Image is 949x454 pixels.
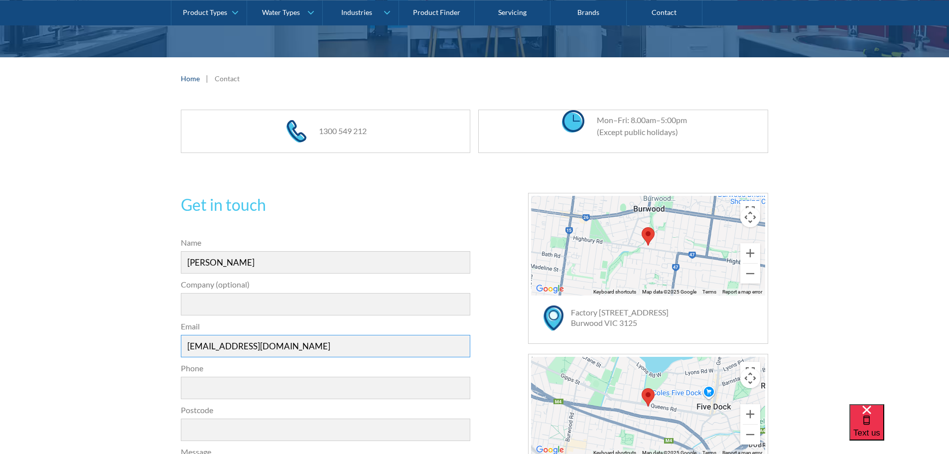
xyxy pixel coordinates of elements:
img: Google [534,283,566,296]
div: Product Types [183,8,227,16]
label: Email [181,320,471,332]
label: Company (optional) [181,279,471,291]
div: Map pin [642,388,655,407]
a: Factory [STREET_ADDRESS]Burwood VIC 3125 [571,307,669,327]
div: Contact [215,73,240,84]
button: Zoom in [740,243,760,263]
h2: Get in touch [181,193,471,217]
img: map marker icon [543,305,563,331]
button: Toggle fullscreen view [740,201,760,221]
a: 1300 549 212 [319,126,367,136]
iframe: podium webchat widget bubble [849,404,949,454]
a: Terms (opens in new tab) [702,289,716,295]
button: Keyboard shortcuts [593,289,636,296]
button: Toggle fullscreen view [740,362,760,382]
label: Phone [181,362,471,374]
button: Map camera controls [740,368,760,388]
button: Zoom out [740,425,760,445]
div: Water Types [262,8,300,16]
img: clock icon [562,110,584,133]
div: Map pin [642,227,655,246]
label: Postcode [181,404,471,416]
div: Industries [341,8,372,16]
a: Report a map error [722,289,762,295]
a: Open this area in Google Maps (opens a new window) [534,283,566,296]
img: phone icon [286,120,306,143]
button: Zoom out [740,264,760,284]
label: Name [181,237,471,249]
button: Zoom in [740,404,760,424]
a: Home [181,73,200,84]
div: | [205,72,210,84]
button: Map camera controls [740,207,760,227]
span: Map data ©2025 Google [642,289,696,295]
div: Mon–Fri: 8.00am–5:00pm (Except public holidays) [587,114,687,138]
